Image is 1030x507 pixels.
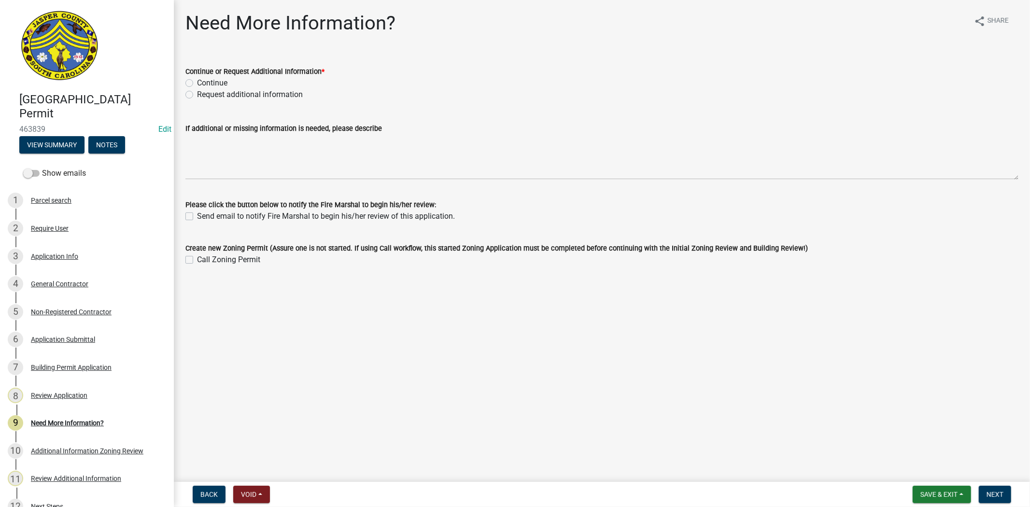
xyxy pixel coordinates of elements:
div: 4 [8,276,23,292]
button: Void [233,486,270,503]
button: Next [979,486,1011,503]
label: If additional or missing information is needed, please describe [185,126,382,132]
button: shareShare [966,12,1016,30]
label: Continue [197,77,227,89]
div: Non-Registered Contractor [31,309,112,315]
div: 5 [8,304,23,320]
div: Application Submittal [31,336,95,343]
div: 8 [8,388,23,403]
div: Review Additional Information [31,475,121,482]
div: 9 [8,415,23,431]
span: 463839 [19,125,155,134]
button: Back [193,486,226,503]
div: 1 [8,193,23,208]
div: 6 [8,332,23,347]
i: share [974,15,986,27]
span: Void [241,491,256,498]
div: 11 [8,471,23,486]
div: Parcel search [31,197,71,204]
button: Save & Exit [913,486,971,503]
h1: Need More Information? [185,12,395,35]
label: Continue or Request Additional Information [185,69,325,75]
label: Call Zoning Permit [197,254,260,266]
div: Additional Information Zoning Review [31,448,143,454]
div: 7 [8,360,23,375]
div: Building Permit Application [31,364,112,371]
div: General Contractor [31,281,88,287]
div: Review Application [31,392,87,399]
div: 10 [8,443,23,459]
span: Back [200,491,218,498]
div: Application Info [31,253,78,260]
div: Need More Information? [31,420,104,426]
h4: [GEOGRAPHIC_DATA] Permit [19,93,166,121]
div: 3 [8,249,23,264]
label: Show emails [23,168,86,179]
label: Create new Zoning Permit (Assure one is not started. If using Call workflow, this started Zoning ... [185,245,808,252]
div: 2 [8,221,23,236]
span: Share [988,15,1009,27]
label: Request additional information [197,89,303,100]
button: Notes [88,136,125,154]
wm-modal-confirm: Summary [19,141,85,149]
wm-modal-confirm: Notes [88,141,125,149]
span: Next [987,491,1003,498]
a: Edit [158,125,171,134]
label: Please click the button below to notify the Fire Marshal to begin his/her review: [185,202,436,209]
span: Save & Exit [920,491,958,498]
button: View Summary [19,136,85,154]
wm-modal-confirm: Edit Application Number [158,125,171,134]
div: Require User [31,225,69,232]
img: Jasper County, South Carolina [19,10,100,83]
label: Send email to notify Fire Marshal to begin his/her review of this application. [197,211,455,222]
